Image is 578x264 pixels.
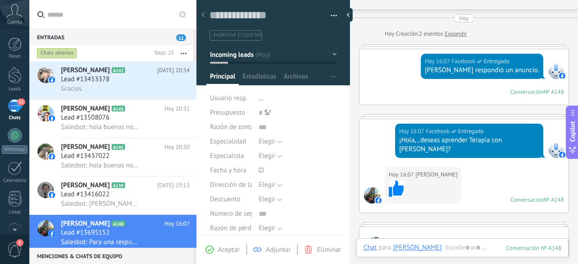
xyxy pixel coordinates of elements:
[157,66,190,75] span: [DATE] 20:34
[284,72,308,85] span: Archivos
[265,108,270,117] span: S/
[29,61,196,99] a: avataricon[PERSON_NAME]A142[DATE] 20:34Lead #13453378Gracias
[210,134,252,149] div: Especialidad
[49,230,55,236] img: icon
[61,143,110,152] span: [PERSON_NAME]
[112,106,125,111] span: A143
[242,72,276,85] span: Estadísticas
[559,73,565,79] img: facebook-sm.svg
[49,77,55,83] img: icon
[259,137,275,146] span: Elegir
[61,161,140,170] span: Salesbot: hola buenas noches, tienes un numero de whatsapp para enviarte toda la informacion?
[210,94,247,102] span: Usuario resp.
[61,104,110,113] span: [PERSON_NAME]
[61,66,110,75] span: [PERSON_NAME]
[218,245,240,254] span: Aceptar
[210,196,240,203] span: Descuento
[210,192,252,207] div: Descuento
[544,196,564,204] div: № A148
[210,91,252,106] div: Usuario resp.
[210,178,252,192] div: Dirección de la clínica
[210,167,247,174] span: Fecha y hora
[459,14,469,23] div: Hoy
[210,124,263,130] span: Razón de contacto
[452,57,475,66] span: Facebook
[29,100,196,138] a: avataricon[PERSON_NAME]A143Hoy 20:31Lead #13508076Salesbot: hola buenas noches, tienes un numero ...
[568,121,577,142] span: Copilot
[29,248,193,264] div: Menciones & Chats de equipo
[49,153,55,160] img: icon
[259,181,275,189] span: Elegir
[548,142,564,158] span: Facebook
[259,178,282,192] button: Elegir
[458,127,484,136] span: Entregado
[210,120,252,134] div: Razón de contacto
[259,134,282,149] button: Elegir
[150,49,174,58] div: Total: 25
[210,149,252,163] div: Especialista
[415,170,457,179] span: Haide Carpio
[29,29,193,45] div: Entradas
[426,127,450,136] span: Facebook
[210,138,246,145] span: Especialidad
[210,221,252,236] div: Razón de pérdida
[37,48,77,59] div: Chats abiertos
[510,88,544,96] div: Conversación
[259,152,275,160] span: Elegir
[29,138,196,176] a: avataricon[PERSON_NAME]A141Hoy 20:30Lead #13437022Salesbot: hola buenas noches, tienes un numero ...
[112,182,125,188] span: A139
[344,8,353,22] div: Ocultar
[210,153,244,159] span: Especialista
[425,57,452,66] div: Hoy 16:07
[61,123,140,131] span: Salesbot: hola buenas noches, tienes un numero de whatsapp para enviarte toda la informacion?
[29,215,196,253] a: avataricon[PERSON_NAME]A148Hoy 16:07Lead #13695152Salesbot: Para una respuesta más rápida y direc...
[259,149,282,163] button: Elegir
[375,197,382,204] img: facebook-sm.svg
[259,192,282,207] button: Elegir
[385,29,396,38] div: Hoy
[259,224,275,232] span: Elegir
[364,187,380,204] span: Haide Carpio
[157,181,190,190] span: [DATE] 19:13
[544,88,564,96] div: № A148
[266,245,291,254] span: Adjuntar
[17,98,25,106] span: 11
[61,219,110,228] span: [PERSON_NAME]
[210,108,245,117] span: Presupuesto
[425,66,539,75] div: [PERSON_NAME] respondió un anuncio.
[176,34,186,41] span: 11
[506,244,561,252] div: 148
[510,196,544,204] div: Conversación
[210,181,274,188] span: Dirección de la clínica
[367,237,383,253] span: Haide Carpio
[164,143,190,152] span: Hoy 20:30
[2,115,28,121] div: Chats
[2,54,28,60] div: Panel
[419,29,443,38] span: 2 eventos
[548,63,564,79] span: Facebook
[61,75,110,84] span: Lead #13453378
[164,104,190,113] span: Hoy 20:31
[210,210,263,217] span: Número de seguro
[210,225,260,232] span: Razón de pérdida
[559,152,565,158] img: facebook-sm.svg
[210,106,252,120] div: Presupuesto
[317,245,341,254] span: Eliminar
[393,243,442,251] div: Haide Carpio
[112,221,125,227] span: A148
[2,209,28,215] div: Listas
[259,94,264,102] span: ...
[49,192,55,198] img: icon
[259,221,282,236] button: Elegir
[378,243,391,252] span: para
[385,29,467,38] div: Creación:
[112,144,125,150] span: A141
[61,181,110,190] span: [PERSON_NAME]
[61,238,140,246] span: Salesbot: Para una respuesta más rápida y directa del Curso de Biomagnetismo u otros temas, escrí...
[49,115,55,121] img: icon
[259,195,275,204] span: Elegir
[61,190,110,199] span: Lead #13416022
[2,145,28,154] div: WhatsApp
[61,228,110,237] span: Lead #13695152
[164,219,190,228] span: Hoy 16:07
